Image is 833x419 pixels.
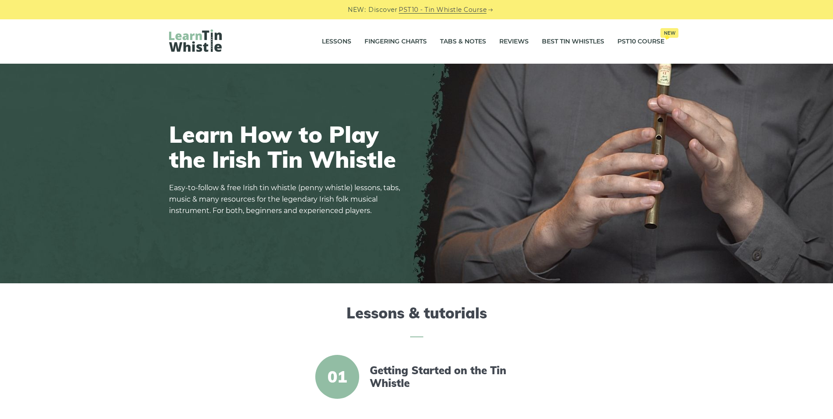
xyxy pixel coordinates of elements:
p: Easy-to-follow & free Irish tin whistle (penny whistle) lessons, tabs, music & many resources for... [169,182,406,217]
span: 01 [315,355,359,399]
h2: Lessons & tutorials [169,304,664,337]
a: Best Tin Whistles [542,31,604,53]
h1: Learn How to Play the Irish Tin Whistle [169,122,406,172]
img: LearnTinWhistle.com [169,29,222,52]
a: Tabs & Notes [440,31,486,53]
a: PST10 CourseNew [617,31,664,53]
a: Getting Started on the Tin Whistle [370,364,521,390]
span: New [660,28,678,38]
a: Reviews [499,31,529,53]
a: Lessons [322,31,351,53]
a: Fingering Charts [364,31,427,53]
